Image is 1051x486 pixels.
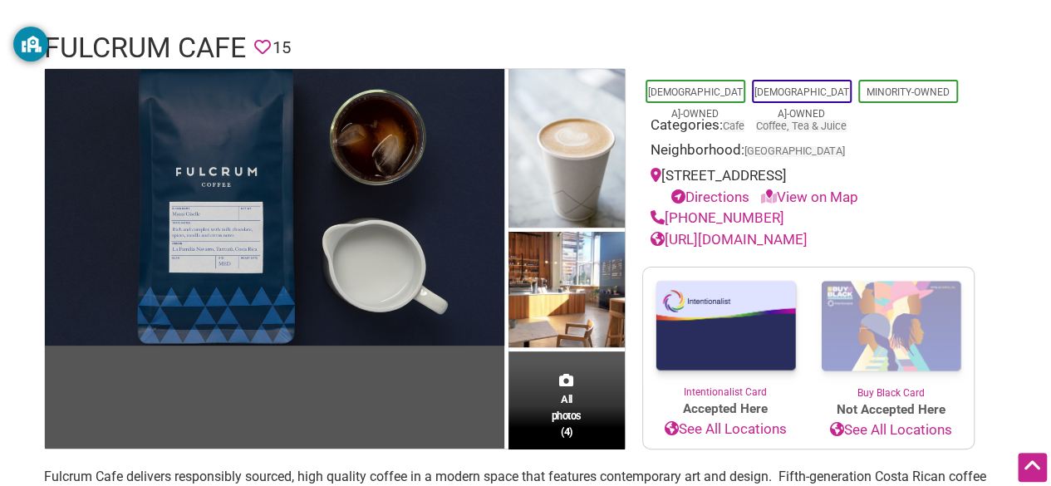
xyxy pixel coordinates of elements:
h1: Fulcrum Cafe [44,28,246,68]
a: Minority-Owned [867,86,950,98]
a: Directions [671,189,749,205]
a: Coffee, Tea & Juice [756,120,847,132]
div: Categories: [651,115,966,140]
span: Not Accepted Here [808,400,974,420]
a: See All Locations [643,419,808,440]
img: Intentionalist Card [643,268,808,385]
a: View on Map [761,189,858,205]
span: 15 [273,35,291,61]
img: Fulcrum Cafe [508,232,625,352]
span: All photos (4) [552,391,582,439]
a: [DEMOGRAPHIC_DATA]-Owned [754,86,849,120]
span: Accepted Here [643,400,808,419]
span: [GEOGRAPHIC_DATA] [744,146,845,157]
a: [PHONE_NUMBER] [651,209,784,226]
div: Scroll Back to Top [1018,453,1047,482]
a: Buy Black Card [808,268,974,400]
a: Intentionalist Card [643,268,808,400]
a: [DEMOGRAPHIC_DATA]-Owned [648,86,743,120]
img: Buy Black Card [808,268,974,385]
a: See All Locations [808,420,974,441]
button: GoGuardian Privacy Information [13,27,48,61]
div: [STREET_ADDRESS] [651,165,966,208]
a: Cafe [723,120,744,132]
a: [URL][DOMAIN_NAME] [651,231,808,248]
div: Neighborhood: [651,140,966,165]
